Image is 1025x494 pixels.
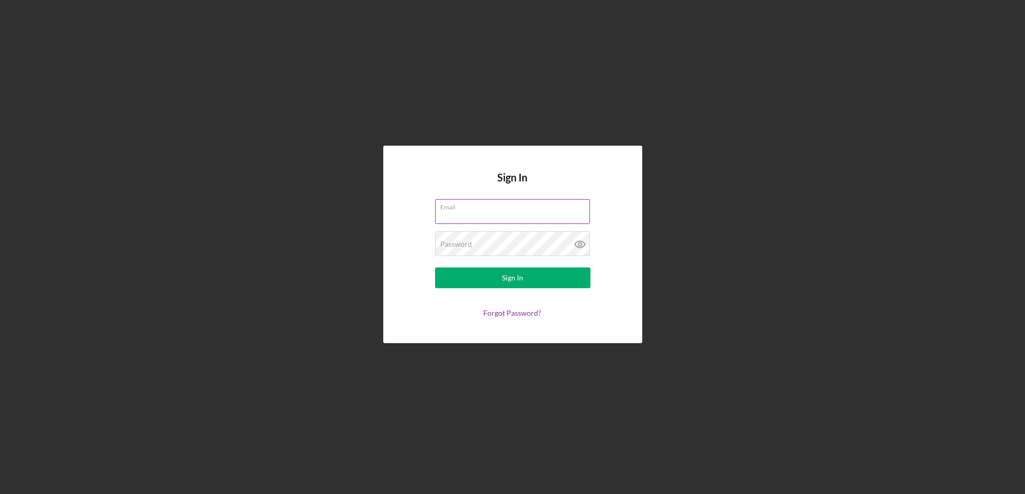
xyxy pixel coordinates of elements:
a: Forgot Password? [484,308,542,317]
h4: Sign In [498,172,528,199]
label: Password [441,240,472,248]
button: Sign In [435,267,590,288]
div: Sign In [502,267,523,288]
label: Email [441,200,590,211]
